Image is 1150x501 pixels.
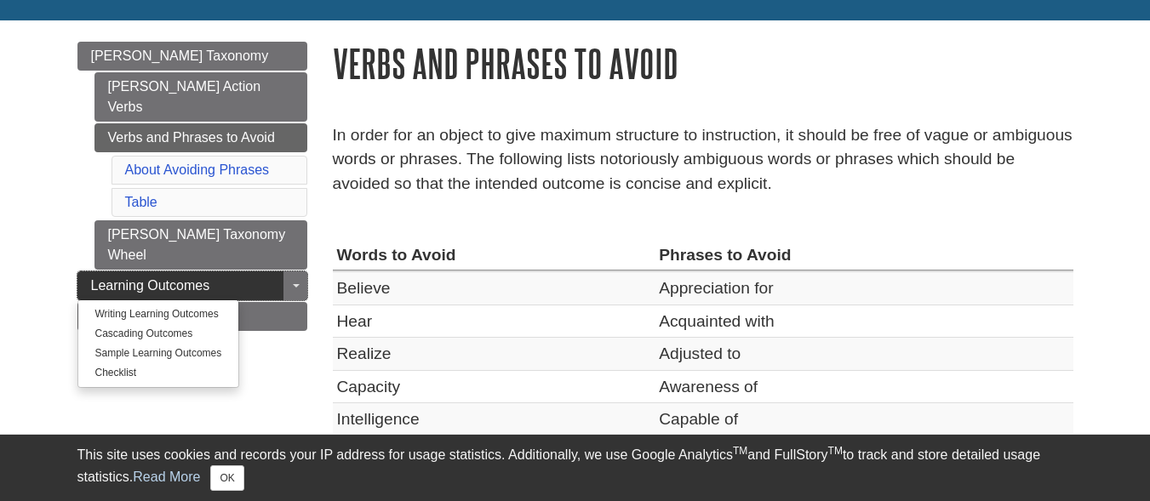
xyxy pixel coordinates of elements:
[91,48,269,63] span: [PERSON_NAME] Taxonomy
[333,403,655,436] td: Intelligence
[77,445,1073,491] div: This site uses cookies and records your IP address for usage statistics. Additionally, we use Goo...
[78,363,239,383] a: Checklist
[333,370,655,402] td: Capacity
[133,470,200,484] a: Read More
[125,162,270,177] a: About Avoiding Phrases
[333,42,1073,85] h1: Verbs and Phrases to Avoid
[78,344,239,363] a: Sample Learning Outcomes
[94,220,307,270] a: [PERSON_NAME] Taxonomy Wheel
[655,370,1073,402] td: Awareness of
[655,239,1073,271] th: Phrases to Avoid
[655,271,1073,305] td: Appreciation for
[77,42,307,71] a: [PERSON_NAME] Taxonomy
[333,305,655,337] td: Hear
[77,42,307,331] div: Guide Page Menu
[77,271,307,300] a: Learning Outcomes
[94,123,307,152] a: Verbs and Phrases to Avoid
[78,324,239,344] a: Cascading Outcomes
[655,338,1073,370] td: Adjusted to
[125,195,157,209] a: Table
[333,338,655,370] td: Realize
[333,123,1073,196] p: In order for an object to give maximum structure to instruction, it should be free of vague or am...
[733,445,747,457] sup: TM
[78,305,239,324] a: Writing Learning Outcomes
[333,239,655,271] th: Words to Avoid
[655,403,1073,436] td: Capable of
[210,465,243,491] button: Close
[91,278,210,293] span: Learning Outcomes
[94,72,307,122] a: [PERSON_NAME] Action Verbs
[333,271,655,305] td: Believe
[655,305,1073,337] td: Acquainted with
[828,445,843,457] sup: TM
